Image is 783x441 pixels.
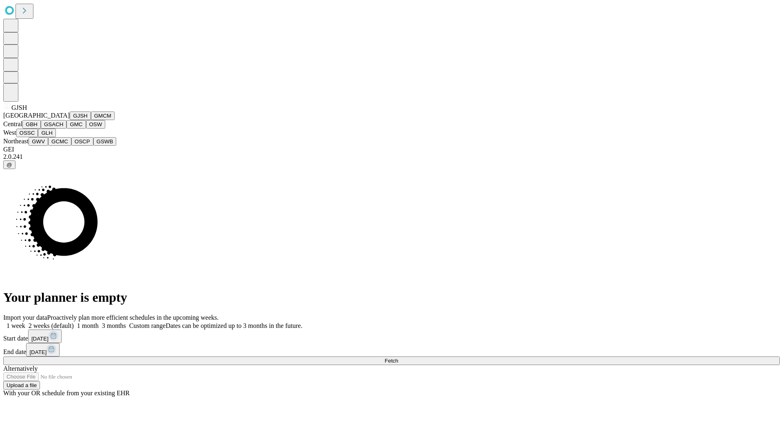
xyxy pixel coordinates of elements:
[3,160,15,169] button: @
[48,137,71,146] button: GCMC
[11,104,27,111] span: GJSH
[3,290,780,305] h1: Your planner is empty
[385,358,398,364] span: Fetch
[3,381,40,390] button: Upload a file
[3,112,70,119] span: [GEOGRAPHIC_DATA]
[93,137,117,146] button: GSWB
[3,138,29,145] span: Northeast
[47,314,219,321] span: Proactively plan more efficient schedules in the upcoming weeks.
[28,330,62,343] button: [DATE]
[77,322,99,329] span: 1 month
[3,343,780,356] div: End date
[71,137,93,146] button: OSCP
[29,349,46,355] span: [DATE]
[3,153,780,160] div: 2.0.241
[38,129,55,137] button: GLH
[102,322,126,329] span: 3 months
[166,322,302,329] span: Dates can be optimized up to 3 months in the future.
[91,111,115,120] button: GMCM
[31,336,49,342] span: [DATE]
[3,129,16,136] span: West
[86,120,106,129] button: OSW
[3,146,780,153] div: GEI
[3,390,130,396] span: With your OR schedule from your existing EHR
[16,129,38,137] button: OSSC
[22,120,41,129] button: GBH
[3,120,22,127] span: Central
[29,322,74,329] span: 2 weeks (default)
[3,356,780,365] button: Fetch
[7,322,25,329] span: 1 week
[3,330,780,343] div: Start date
[66,120,86,129] button: GMC
[3,365,38,372] span: Alternatively
[29,137,48,146] button: GWV
[3,314,47,321] span: Import your data
[7,162,12,168] span: @
[129,322,166,329] span: Custom range
[41,120,66,129] button: GSACH
[26,343,60,356] button: [DATE]
[70,111,91,120] button: GJSH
